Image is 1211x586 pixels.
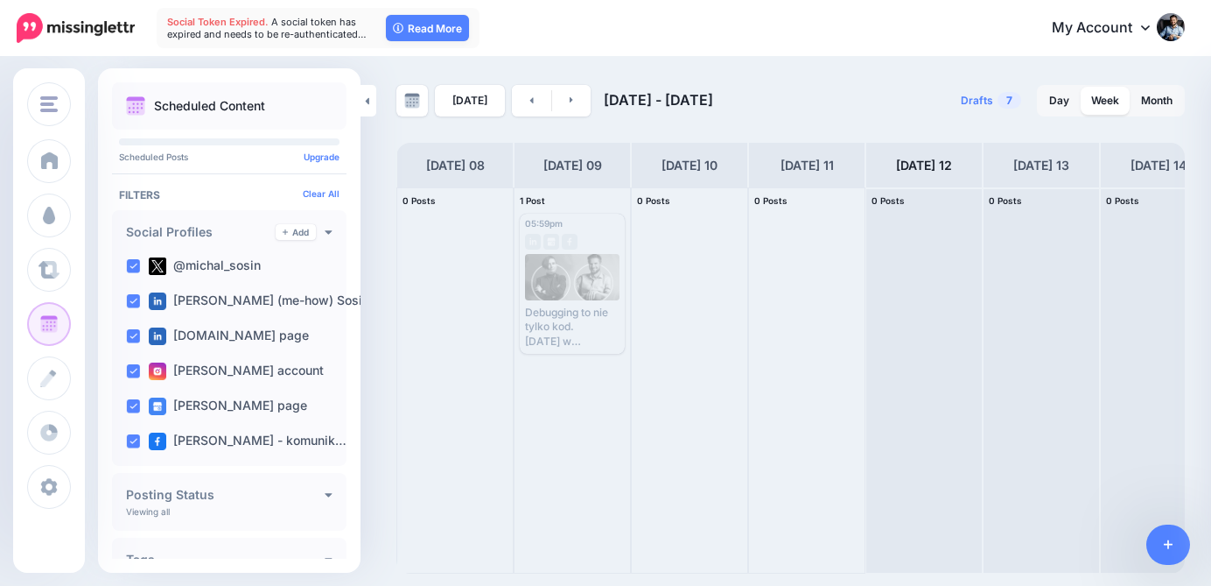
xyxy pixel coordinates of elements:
span: 0 Posts [637,195,670,206]
a: Day [1039,87,1080,115]
a: Month [1130,87,1183,115]
img: Missinglettr [17,13,135,43]
img: calendar.png [126,96,145,116]
h4: [DATE] 08 [426,155,485,176]
img: calendar-grey-darker.png [404,93,420,109]
a: Clear All [303,188,339,199]
img: menu.png [40,96,58,112]
a: [DATE] [435,85,505,116]
img: google_business-square.png [149,398,166,415]
a: Add [276,224,316,240]
label: [PERSON_NAME] (me-how) Sosin … [149,293,384,310]
h4: Filters [119,188,339,201]
span: A social token has expired and needs to be re-authenticated… [167,16,367,40]
h4: [DATE] 09 [543,155,602,176]
label: [PERSON_NAME] - komunik… [149,433,346,450]
img: linkedin-grey-square.png [525,234,541,250]
a: Drafts7 [950,85,1032,116]
span: 7 [997,92,1021,109]
img: twitter-square.png [149,258,166,275]
span: 0 Posts [754,195,787,206]
label: @michal_sosin [149,258,261,275]
img: google_business-grey-square.png [543,234,559,250]
label: [PERSON_NAME] account [149,363,324,380]
h4: Tags [126,554,325,566]
span: 0 Posts [1106,195,1139,206]
img: facebook-grey-square.png [562,234,577,250]
p: Scheduled Posts [119,152,339,161]
span: Social Token Expired. [167,16,269,28]
h4: Posting Status [126,489,325,501]
a: Upgrade [304,152,339,162]
a: Week [1081,87,1130,115]
img: linkedin-square.png [149,328,166,345]
span: 1 Post [520,195,545,206]
img: linkedin-square.png [149,293,166,310]
h4: [DATE] 14 [1130,155,1186,176]
p: Scheduled Content [154,100,265,112]
img: instagram-square.png [149,363,166,380]
span: [DATE] - [DATE] [604,91,713,109]
img: facebook-square.png [149,433,166,450]
label: [DOMAIN_NAME] page [149,328,309,345]
a: My Account [1034,7,1185,50]
h4: [DATE] 11 [780,155,834,176]
a: Read More [386,15,469,41]
span: Drafts [961,95,993,106]
h4: [DATE] 13 [1013,155,1069,176]
p: Viewing all [126,506,170,517]
span: 0 Posts [402,195,436,206]
span: 05:59pm [525,218,563,229]
h4: [DATE] 12 [896,155,952,176]
div: Debugging to nie tylko kod. [DATE] w [GEOGRAPHIC_DATA] razem z [PERSON_NAME] opowiemy dlaczego wi... [525,306,619,349]
h4: [DATE] 10 [661,155,717,176]
span: 0 Posts [871,195,905,206]
h4: Social Profiles [126,226,276,238]
span: 0 Posts [989,195,1022,206]
label: [PERSON_NAME] page [149,398,307,415]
